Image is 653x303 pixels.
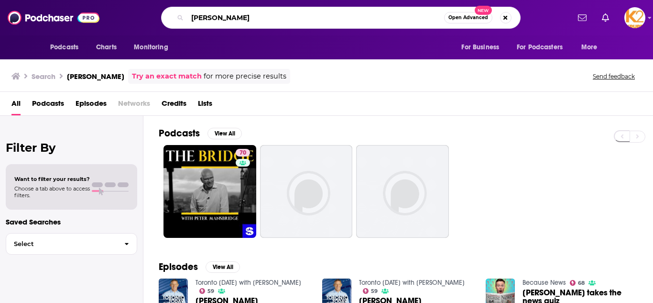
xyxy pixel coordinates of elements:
[444,12,492,23] button: Open AdvancedNew
[134,41,168,54] span: Monitoring
[161,7,521,29] div: Search podcasts, credits, & more...
[455,38,511,56] button: open menu
[207,289,214,293] span: 59
[475,6,492,15] span: New
[371,289,378,293] span: 59
[90,38,122,56] a: Charts
[118,96,150,115] span: Networks
[8,9,99,27] img: Podchaser - Follow, Share and Rate Podcasts
[461,41,499,54] span: For Business
[127,38,180,56] button: open menu
[6,233,137,255] button: Select
[44,38,91,56] button: open menu
[187,10,444,25] input: Search podcasts, credits, & more...
[522,279,566,287] a: Because News
[448,15,488,20] span: Open Advanced
[198,96,212,115] a: Lists
[11,96,21,115] a: All
[32,96,64,115] a: Podcasts
[574,10,590,26] a: Show notifications dropdown
[517,41,563,54] span: For Podcasters
[162,96,186,115] a: Credits
[199,288,215,294] a: 59
[32,72,55,81] h3: Search
[624,7,645,28] button: Show profile menu
[50,41,78,54] span: Podcasts
[76,96,107,115] a: Episodes
[363,288,378,294] a: 59
[581,41,598,54] span: More
[598,10,613,26] a: Show notifications dropdown
[159,261,240,273] a: EpisodesView All
[6,241,117,247] span: Select
[163,145,256,238] a: 70
[6,217,137,226] p: Saved Searches
[6,141,137,155] h2: Filter By
[575,38,609,56] button: open menu
[159,127,242,139] a: PodcastsView All
[14,176,90,182] span: Want to filter your results?
[239,148,246,158] span: 70
[570,280,585,286] a: 68
[207,128,242,139] button: View All
[511,38,577,56] button: open menu
[96,41,117,54] span: Charts
[204,71,286,82] span: for more precise results
[590,72,638,80] button: Send feedback
[578,281,585,285] span: 68
[132,71,202,82] a: Try an exact match
[236,149,250,157] a: 70
[67,72,124,81] h3: [PERSON_NAME]
[359,279,465,287] a: Toronto Today with Greg Brady
[206,261,240,273] button: View All
[159,261,198,273] h2: Episodes
[196,279,301,287] a: Toronto Today with Greg Brady
[624,7,645,28] img: User Profile
[624,7,645,28] span: Logged in as K2Krupp
[14,185,90,199] span: Choose a tab above to access filters.
[159,127,200,139] h2: Podcasts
